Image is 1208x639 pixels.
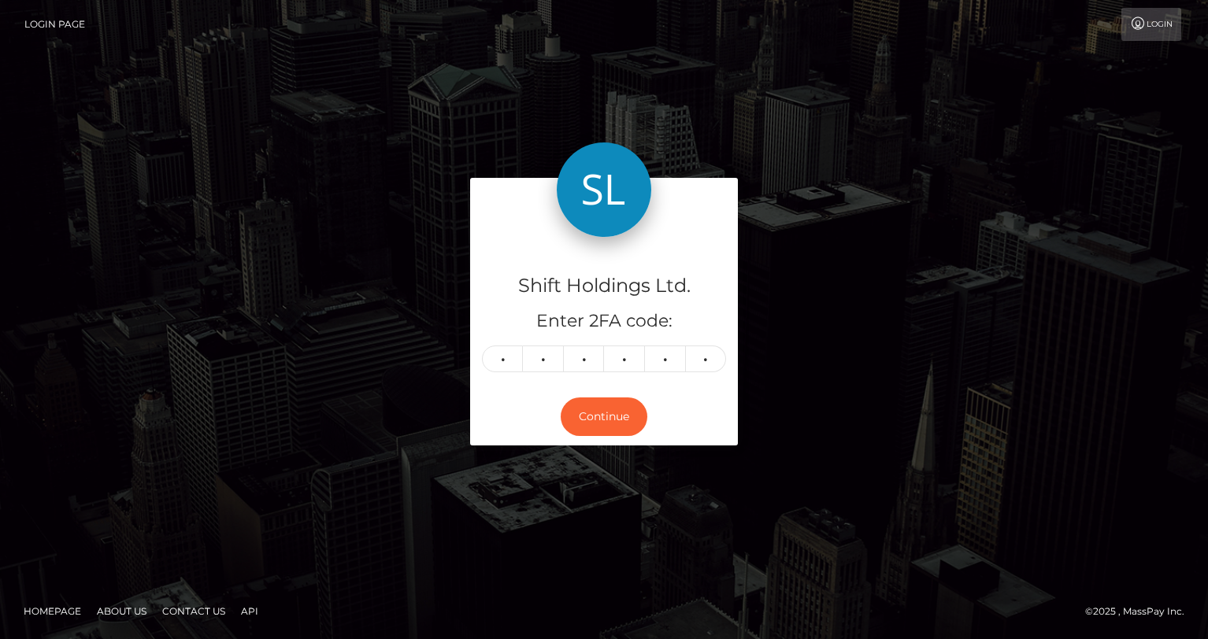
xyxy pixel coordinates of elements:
img: Shift Holdings Ltd. [557,142,651,237]
a: About Us [91,599,153,623]
div: © 2025 , MassPay Inc. [1085,603,1196,620]
a: Login [1121,8,1181,41]
button: Continue [561,397,647,436]
a: Login Page [24,8,85,41]
h4: Shift Holdings Ltd. [482,272,726,300]
a: Homepage [17,599,87,623]
h5: Enter 2FA code: [482,309,726,334]
a: Contact Us [156,599,232,623]
a: API [235,599,265,623]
